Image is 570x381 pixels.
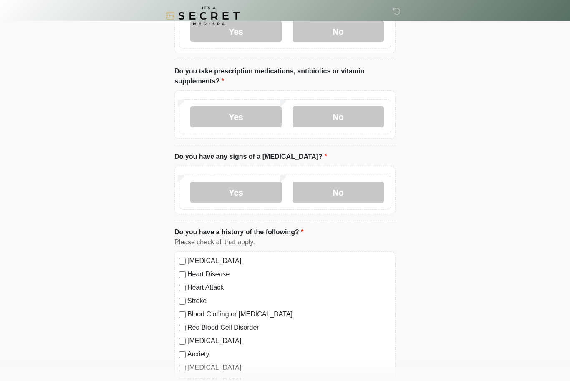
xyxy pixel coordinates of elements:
[179,351,186,358] input: Anxiety
[179,298,186,305] input: Stroke
[190,21,282,42] label: Yes
[293,182,384,203] label: No
[179,258,186,265] input: [MEDICAL_DATA]
[187,323,391,333] label: Red Blood Cell Disorder
[179,338,186,345] input: [MEDICAL_DATA]
[179,285,186,291] input: Heart Attack
[187,336,391,346] label: [MEDICAL_DATA]
[179,325,186,331] input: Red Blood Cell Disorder
[179,271,186,278] input: Heart Disease
[179,311,186,318] input: Blood Clotting or [MEDICAL_DATA]
[187,256,391,266] label: [MEDICAL_DATA]
[293,21,384,42] label: No
[174,66,396,86] label: Do you take prescription medications, antibiotics or vitamin supplements?
[187,349,391,359] label: Anxiety
[187,296,391,306] label: Stroke
[293,106,384,127] label: No
[174,227,303,237] label: Do you have a history of the following?
[174,237,396,247] div: Please check all that apply.
[187,269,391,279] label: Heart Disease
[174,152,327,162] label: Do you have any signs of a [MEDICAL_DATA]?
[179,365,186,371] input: [MEDICAL_DATA]
[190,182,282,203] label: Yes
[187,309,391,319] label: Blood Clotting or [MEDICAL_DATA]
[190,106,282,127] label: Yes
[166,6,240,25] img: It's A Secret Med Spa Logo
[187,283,391,293] label: Heart Attack
[187,363,391,373] label: [MEDICAL_DATA]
